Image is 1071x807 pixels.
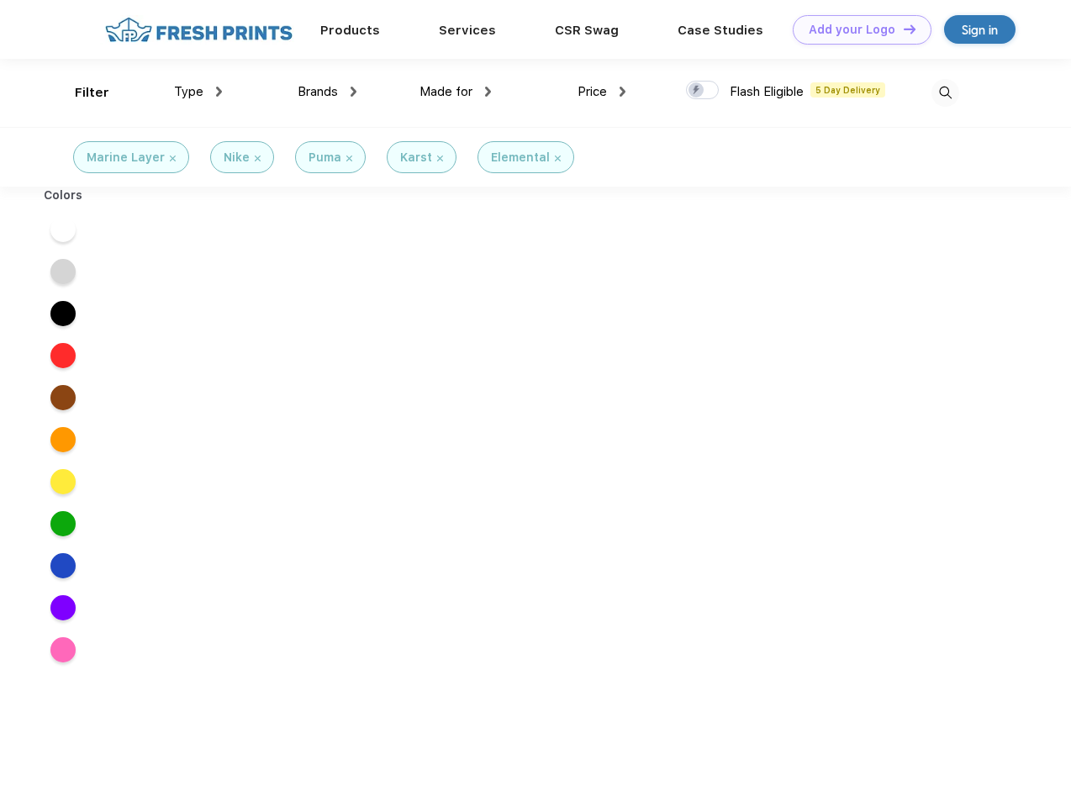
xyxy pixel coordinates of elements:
[309,149,341,166] div: Puma
[255,156,261,161] img: filter_cancel.svg
[439,23,496,38] a: Services
[351,87,356,97] img: dropdown.png
[810,82,885,98] span: 5 Day Delivery
[730,84,804,99] span: Flash Eligible
[87,149,165,166] div: Marine Layer
[320,23,380,38] a: Products
[904,24,915,34] img: DT
[620,87,625,97] img: dropdown.png
[170,156,176,161] img: filter_cancel.svg
[578,84,607,99] span: Price
[216,87,222,97] img: dropdown.png
[962,20,998,40] div: Sign in
[555,23,619,38] a: CSR Swag
[174,84,203,99] span: Type
[346,156,352,161] img: filter_cancel.svg
[224,149,250,166] div: Nike
[485,87,491,97] img: dropdown.png
[298,84,338,99] span: Brands
[931,79,959,107] img: desktop_search.svg
[400,149,432,166] div: Karst
[419,84,472,99] span: Made for
[31,187,96,204] div: Colors
[491,149,550,166] div: Elemental
[944,15,1016,44] a: Sign in
[437,156,443,161] img: filter_cancel.svg
[100,15,298,45] img: fo%20logo%202.webp
[75,83,109,103] div: Filter
[555,156,561,161] img: filter_cancel.svg
[809,23,895,37] div: Add your Logo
